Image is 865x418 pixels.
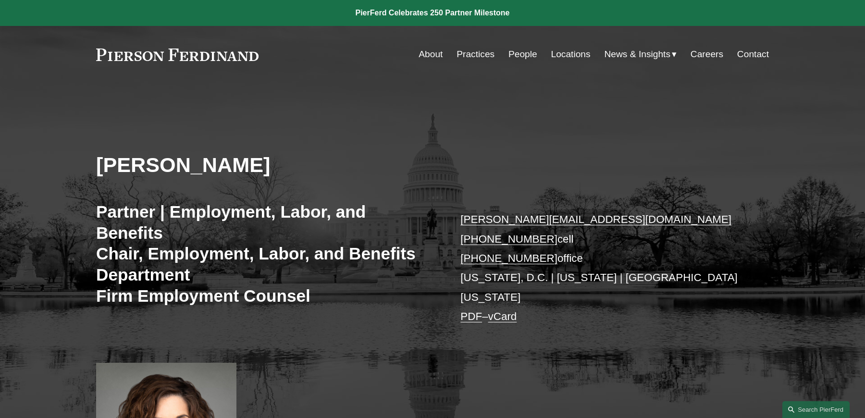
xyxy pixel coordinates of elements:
a: vCard [488,310,517,322]
a: Practices [457,45,494,63]
a: PDF [460,310,482,322]
a: Locations [551,45,591,63]
a: [PHONE_NUMBER] [460,233,557,245]
h2: [PERSON_NAME] [96,152,432,177]
a: Search this site [782,401,850,418]
a: People [508,45,537,63]
a: Careers [691,45,723,63]
p: cell office [US_STATE], D.C. | [US_STATE] | [GEOGRAPHIC_DATA][US_STATE] – [460,210,741,326]
span: News & Insights [604,46,670,63]
a: [PHONE_NUMBER] [460,252,557,264]
h3: Partner | Employment, Labor, and Benefits Chair, Employment, Labor, and Benefits Department Firm ... [96,201,432,306]
a: About [419,45,443,63]
a: [PERSON_NAME][EMAIL_ADDRESS][DOMAIN_NAME] [460,213,731,225]
a: Contact [737,45,769,63]
a: folder dropdown [604,45,677,63]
